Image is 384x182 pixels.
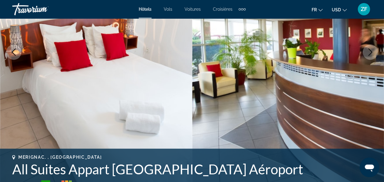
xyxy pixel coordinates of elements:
[18,155,102,160] span: Merignac, , [GEOGRAPHIC_DATA]
[332,5,347,14] button: Change currency
[164,7,172,12] a: Vols
[139,7,152,12] a: Hôtels
[239,4,246,14] button: Extra navigation items
[12,161,372,177] h1: All Suites Appart [GEOGRAPHIC_DATA] Aéroport
[312,5,323,14] button: Change language
[6,44,21,60] button: Previous image
[360,157,379,177] iframe: Bouton de lancement de la fenêtre de messagerie
[356,3,372,16] button: User Menu
[361,6,367,12] span: ZF
[12,1,73,17] a: Travorium
[312,7,317,12] span: fr
[213,7,232,12] a: Croisières
[185,7,201,12] a: Voitures
[332,7,341,12] span: USD
[363,44,378,60] button: Next image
